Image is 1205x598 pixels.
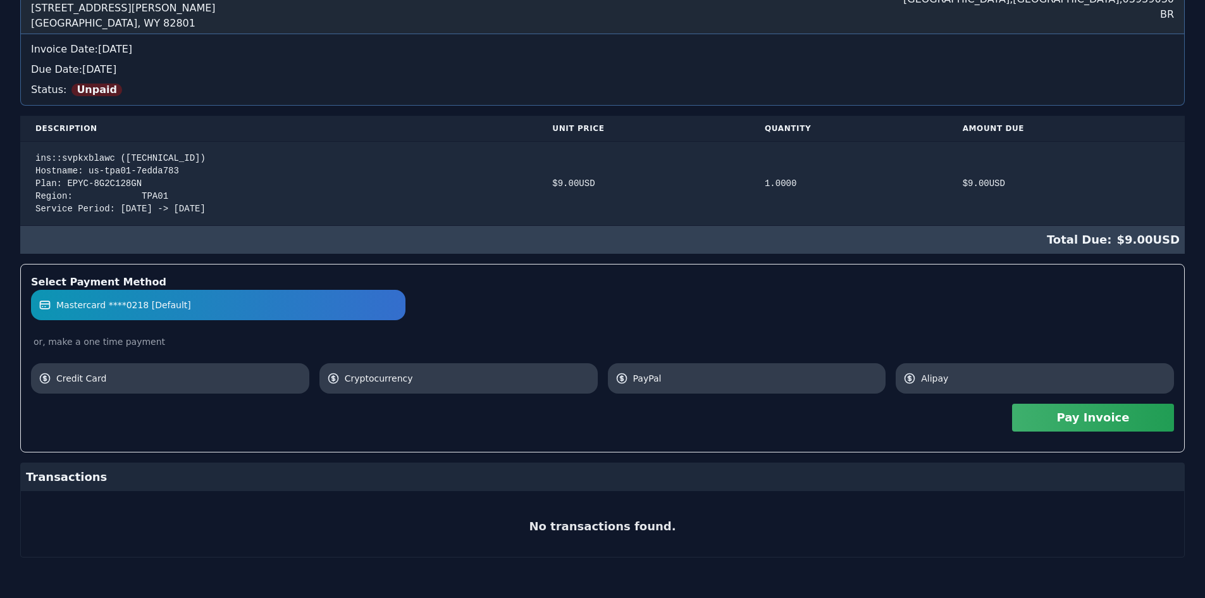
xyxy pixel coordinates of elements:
span: Cryptocurrency [345,372,590,385]
span: Mastercard ****0218 [Default] [56,299,191,311]
div: $ 9.00 USD [963,177,1170,190]
div: Transactions [21,463,1184,491]
button: Pay Invoice [1012,404,1174,432]
div: Due Date: [DATE] [31,62,1174,77]
div: BR [903,7,1174,22]
div: $ 9.00 USD [20,226,1185,254]
div: [GEOGRAPHIC_DATA], WY 82801 [31,16,216,31]
div: Invoice Date: [DATE] [31,42,1174,57]
th: Description [20,116,537,142]
span: Unpaid [71,84,122,96]
span: Total Due: [1047,231,1117,249]
span: Credit Card [56,372,302,385]
div: [STREET_ADDRESS][PERSON_NAME] [31,1,216,16]
div: Select Payment Method [31,275,1174,290]
div: or, make a one time payment [31,335,1174,348]
span: PayPal [633,372,879,385]
h2: No transactions found. [529,518,676,535]
div: Status: [31,77,1174,97]
div: 1.0000 [765,177,932,190]
div: ins::svpkxblawc ([TECHNICAL_ID]) Hostname: us-tpa01-7edda783 Plan: EPYC-8G2C128GN Region: TPA01 S... [35,152,522,215]
span: Alipay [921,372,1166,385]
div: $ 9.00 USD [552,177,734,190]
th: Amount Due [948,116,1185,142]
th: Unit Price [537,116,750,142]
th: Quantity [750,116,948,142]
